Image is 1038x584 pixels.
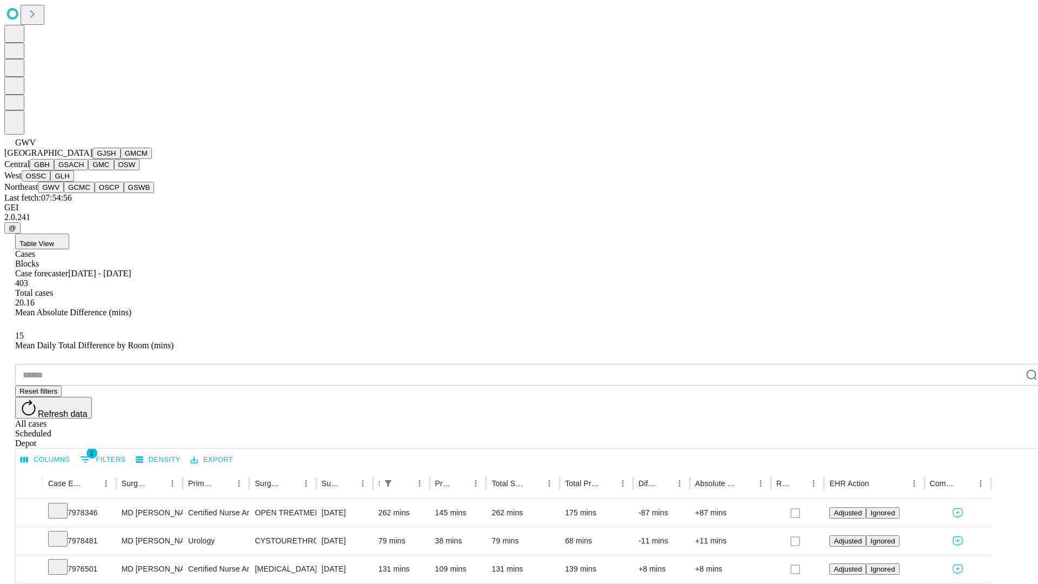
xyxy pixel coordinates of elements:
[114,159,140,170] button: OSW
[565,527,628,555] div: 68 mins
[9,224,16,232] span: @
[672,476,687,491] button: Menu
[615,476,630,491] button: Menu
[381,476,396,491] button: Show filters
[378,555,424,583] div: 131 mins
[322,555,368,583] div: [DATE]
[95,182,124,193] button: OSCP
[15,269,68,278] span: Case forecaster
[412,476,427,491] button: Menu
[122,499,177,527] div: MD [PERSON_NAME]
[491,479,525,488] div: Total Scheduled Duration
[870,476,886,491] button: Sort
[216,476,231,491] button: Sort
[468,476,483,491] button: Menu
[15,331,24,340] span: 15
[907,476,922,491] button: Menu
[4,160,30,169] span: Central
[638,499,684,527] div: -87 mins
[4,182,38,191] span: Northeast
[38,409,88,419] span: Refresh data
[298,476,314,491] button: Menu
[188,479,215,488] div: Primary Service
[491,527,554,555] div: 79 mins
[21,504,37,523] button: Expand
[188,452,236,468] button: Export
[4,148,92,157] span: [GEOGRAPHIC_DATA]
[453,476,468,491] button: Sort
[834,565,862,573] span: Adjusted
[255,479,282,488] div: Surgery Name
[64,182,95,193] button: GCMC
[738,476,753,491] button: Sort
[322,479,339,488] div: Surgery Date
[48,499,111,527] div: 7978346
[378,479,380,488] div: Scheduled In Room Duration
[542,476,557,491] button: Menu
[83,476,98,491] button: Sort
[866,535,899,547] button: Ignored
[19,387,57,395] span: Reset filters
[753,476,768,491] button: Menu
[15,288,53,297] span: Total cases
[381,476,396,491] div: 1 active filter
[866,563,899,575] button: Ignored
[834,537,862,545] span: Adjusted
[870,537,895,545] span: Ignored
[870,565,895,573] span: Ignored
[776,479,790,488] div: Resolved in EHR
[930,479,957,488] div: Comments
[188,555,244,583] div: Certified Nurse Anesthetist
[255,527,310,555] div: CYSTOURETHROSCOPY WITH INSERTION URETERAL [MEDICAL_DATA]
[355,476,370,491] button: Menu
[121,148,152,159] button: GMCM
[829,535,866,547] button: Adjusted
[565,499,628,527] div: 175 mins
[829,563,866,575] button: Adjusted
[21,532,37,551] button: Expand
[397,476,412,491] button: Sort
[834,509,862,517] span: Adjusted
[435,479,453,488] div: Predicted In Room Duration
[791,476,806,491] button: Sort
[188,499,244,527] div: Certified Nurse Anesthetist
[322,527,368,555] div: [DATE]
[973,476,988,491] button: Menu
[15,138,36,147] span: GWV
[958,476,973,491] button: Sort
[435,527,481,555] div: 38 mins
[38,182,64,193] button: GWV
[15,386,62,397] button: Reset filters
[15,341,174,350] span: Mean Daily Total Difference by Room (mins)
[255,555,310,583] div: [MEDICAL_DATA] PLANNED
[50,170,74,182] button: GLH
[527,476,542,491] button: Sort
[638,555,684,583] div: +8 mins
[866,507,899,519] button: Ignored
[21,560,37,579] button: Expand
[638,527,684,555] div: -11 mins
[98,476,114,491] button: Menu
[4,203,1034,213] div: GEI
[15,234,69,249] button: Table View
[18,452,73,468] button: Select columns
[231,476,247,491] button: Menu
[122,479,149,488] div: Surgeon Name
[4,171,22,180] span: West
[122,527,177,555] div: MD [PERSON_NAME] [PERSON_NAME] Md
[30,159,54,170] button: GBH
[48,527,111,555] div: 7978481
[133,452,183,468] button: Density
[255,499,310,527] div: OPEN TREATMENT OF RADIUS AND [MEDICAL_DATA]
[48,555,111,583] div: 7976501
[15,278,28,288] span: 403
[88,159,114,170] button: GMC
[600,476,615,491] button: Sort
[283,476,298,491] button: Sort
[695,479,737,488] div: Absolute Difference
[19,240,54,248] span: Table View
[695,527,766,555] div: +11 mins
[435,499,481,527] div: 145 mins
[4,213,1034,222] div: 2.0.241
[188,527,244,555] div: Urology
